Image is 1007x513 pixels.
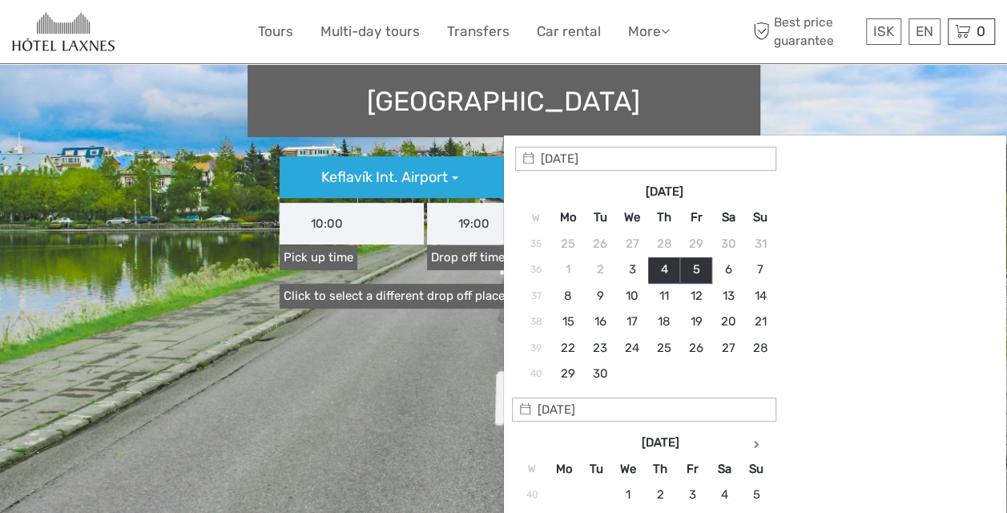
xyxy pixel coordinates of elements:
td: 4 [648,257,680,283]
td: 11 [648,283,680,309]
td: 30 [584,361,616,386]
td: 25 [552,231,584,256]
th: Mo [548,456,580,482]
th: Th [648,205,680,231]
a: Multi-day tours [320,20,420,43]
td: 14 [744,283,776,309]
label: Pick up time [280,245,357,270]
h1: Find a perfect rental car in [GEOGRAPHIC_DATA] [248,1,760,137]
th: Sa [708,456,740,482]
th: Tu [580,456,612,482]
th: We [612,456,644,482]
th: W [520,205,552,231]
td: 10 [616,283,648,309]
div: EN [908,18,941,45]
td: 37 [520,283,552,309]
td: 40 [520,361,552,386]
td: 16 [584,309,616,335]
td: 2 [584,257,616,283]
th: [DATE] [580,430,740,456]
button: Keflavík Int. Airport [280,156,504,198]
td: 38 [520,309,552,335]
a: More [628,20,670,43]
th: Sa [712,205,744,231]
th: [DATE] [584,180,744,205]
a: Car rental [537,20,601,43]
th: Su [744,205,776,231]
button: Open LiveChat chat widget [184,25,203,44]
input: Pick up time [280,203,424,244]
span: 0 [974,23,988,39]
td: 3 [616,257,648,283]
th: W [516,456,548,482]
td: 2 [644,483,676,508]
input: Drop off time [427,203,571,244]
td: 22 [552,335,584,361]
td: 17 [616,309,648,335]
td: 5 [740,483,772,508]
td: 1 [612,483,644,508]
td: 25 [648,335,680,361]
td: 29 [552,361,584,386]
td: 13 [712,283,744,309]
td: 28 [648,231,680,256]
td: 19 [680,309,712,335]
td: 15 [552,309,584,335]
span: Best price guarantee [749,14,862,49]
td: 26 [680,335,712,361]
th: Th [644,456,676,482]
td: 36 [520,257,552,283]
td: 30 [712,231,744,256]
td: 1 [552,257,584,283]
td: 27 [712,335,744,361]
td: 28 [744,335,776,361]
th: Fr [676,456,708,482]
img: 654-caa16477-354d-4e52-8030-f64145add61e_logo_small.jpg [12,12,115,51]
td: 35 [520,231,552,256]
td: 40 [516,483,548,508]
td: 39 [520,335,552,361]
td: 4 [708,483,740,508]
th: We [616,205,648,231]
td: 27 [616,231,648,256]
td: 8 [552,283,584,309]
span: ISK [873,23,894,39]
th: Su [740,456,772,482]
td: 21 [744,309,776,335]
td: 20 [712,309,744,335]
a: Click to select a different drop off place [280,284,509,309]
td: 26 [584,231,616,256]
label: Drop off time [427,245,509,270]
td: 12 [680,283,712,309]
span: Keflavík Int. Airport [321,168,448,186]
a: Tours [258,20,293,43]
td: 6 [712,257,744,283]
td: 23 [584,335,616,361]
td: 9 [584,283,616,309]
th: Tu [584,205,616,231]
td: 18 [648,309,680,335]
td: 3 [676,483,708,508]
a: Transfers [447,20,510,43]
th: Mo [552,205,584,231]
td: 24 [616,335,648,361]
td: 31 [744,231,776,256]
th: Fr [680,205,712,231]
td: 29 [680,231,712,256]
p: We're away right now. Please check back later! [22,28,181,41]
td: 5 [680,257,712,283]
td: 7 [744,257,776,283]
